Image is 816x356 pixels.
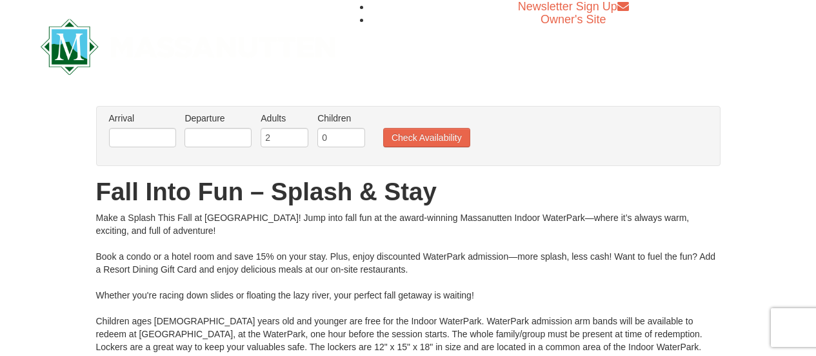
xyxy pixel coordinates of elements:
[261,112,308,125] label: Adults
[317,112,365,125] label: Children
[96,179,721,205] h1: Fall Into Fun – Splash & Stay
[184,112,252,125] label: Departure
[541,13,606,26] a: Owner's Site
[383,128,470,147] button: Check Availability
[41,19,336,75] img: Massanutten Resort Logo
[41,30,336,60] a: Massanutten Resort
[109,112,176,125] label: Arrival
